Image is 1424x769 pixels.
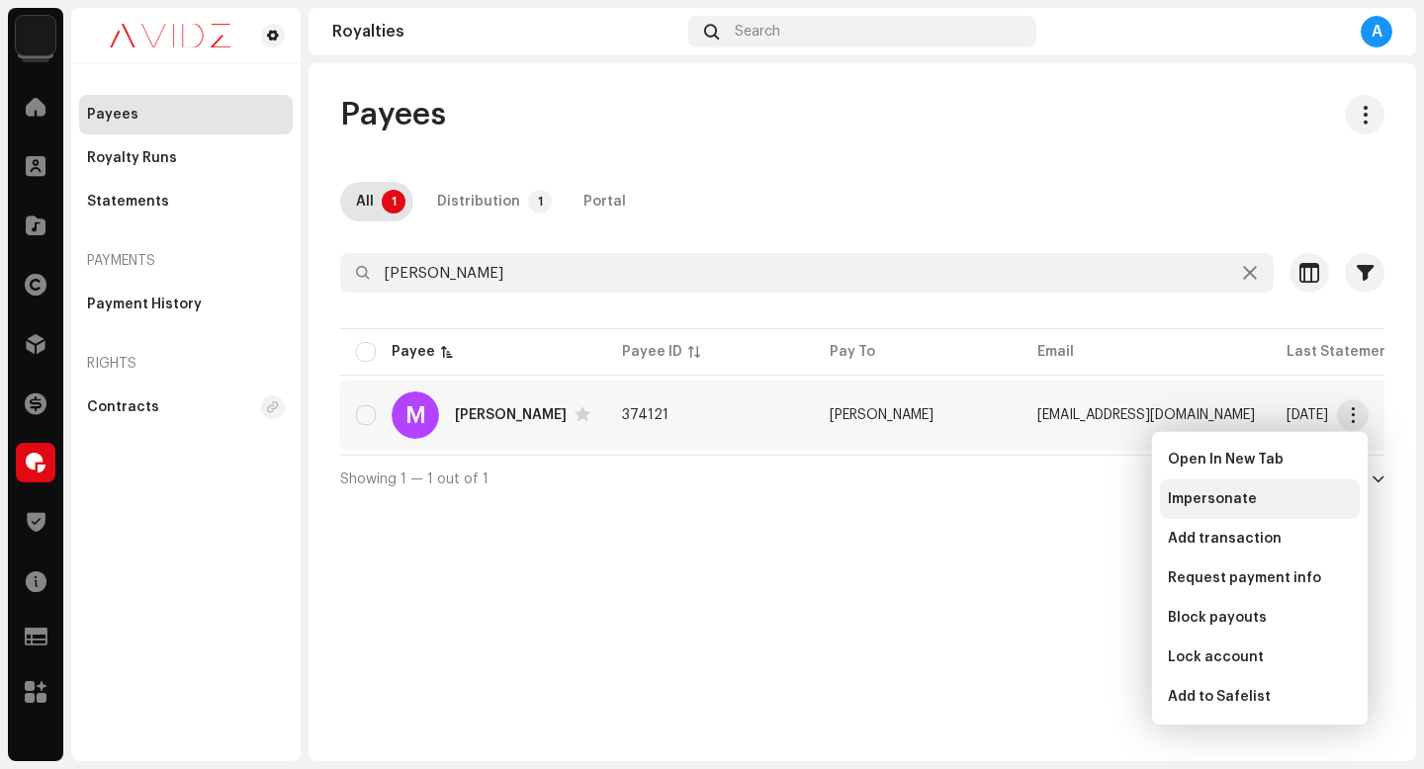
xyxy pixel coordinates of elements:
[1168,649,1264,665] span: Lock account
[87,107,138,123] div: Payees
[79,95,293,134] re-m-nav-item: Payees
[79,387,293,427] re-m-nav-item: Contracts
[528,190,552,214] p-badge: 1
[1287,342,1394,362] div: Last Statement
[1168,531,1282,547] span: Add transaction
[16,16,55,55] img: 10d72f0b-d06a-424f-aeaa-9c9f537e57b6
[356,182,374,221] div: All
[1361,16,1392,47] div: A
[1168,570,1321,586] span: Request payment info
[87,399,159,415] div: Contracts
[87,24,253,47] img: 0c631eef-60b6-411a-a233-6856366a70de
[455,408,567,422] div: Manraj Diwara
[79,340,293,387] re-a-nav-header: Rights
[392,391,439,439] div: M
[79,138,293,178] re-m-nav-item: Royalty Runs
[1037,408,1255,422] span: Indianremixworld@gmail.com
[87,297,202,312] div: Payment History
[830,408,934,422] span: Rahul Gurjar
[79,285,293,324] re-m-nav-item: Payment History
[622,342,682,362] div: Payee ID
[1168,491,1257,507] span: Impersonate
[1168,610,1267,626] span: Block payouts
[622,408,668,422] span: 374121
[735,24,780,40] span: Search
[79,182,293,221] re-m-nav-item: Statements
[340,95,446,134] span: Payees
[87,194,169,210] div: Statements
[79,237,293,285] re-a-nav-header: Payments
[382,190,405,214] p-badge: 1
[437,182,520,221] div: Distribution
[340,253,1274,293] input: Search
[1168,689,1271,705] span: Add to Safelist
[332,24,680,40] div: Royalties
[1287,408,1328,422] span: Jun 2025
[87,150,177,166] div: Royalty Runs
[1168,452,1284,468] span: Open In New Tab
[583,182,626,221] div: Portal
[392,342,435,362] div: Payee
[340,472,489,486] span: Showing 1 — 1 out of 1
